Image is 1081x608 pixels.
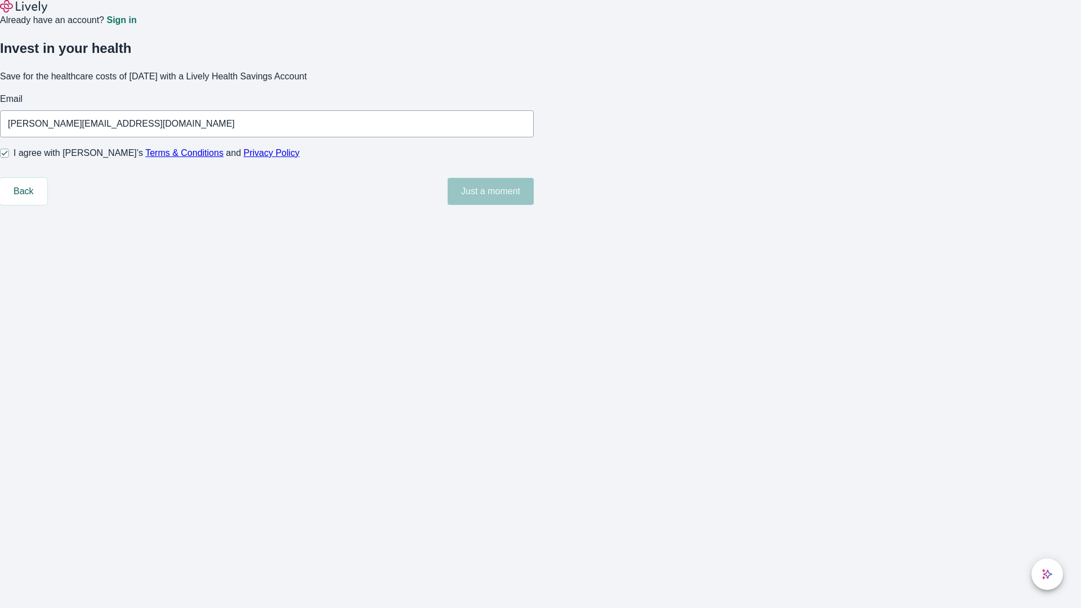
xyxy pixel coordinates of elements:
[244,148,300,158] a: Privacy Policy
[14,146,300,160] span: I agree with [PERSON_NAME]’s and
[145,148,224,158] a: Terms & Conditions
[1042,569,1053,580] svg: Lively AI Assistant
[106,16,136,25] a: Sign in
[1031,558,1063,590] button: chat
